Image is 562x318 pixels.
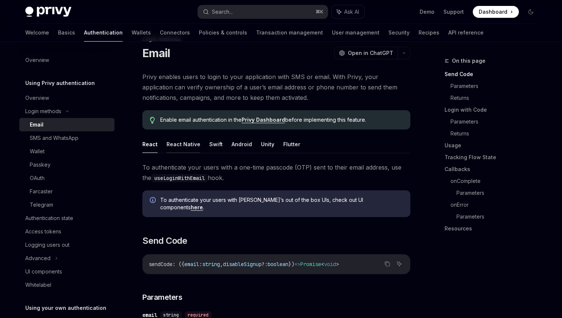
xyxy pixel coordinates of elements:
div: Overview [25,56,49,65]
a: SMS and WhatsApp [19,131,114,145]
a: Privy Dashboard [242,117,285,123]
a: Telegram [19,198,114,212]
div: Passkey [30,160,51,169]
button: Unity [261,135,274,153]
div: Telegram [30,200,53,209]
button: Open in ChatGPT [334,47,398,59]
span: }) [288,261,294,268]
button: Ask AI [394,259,404,269]
span: ⌘ K [316,9,323,15]
span: Promise [300,261,321,268]
a: Transaction management [256,24,323,42]
span: sendCode [149,261,172,268]
button: Copy the contents from the code block [382,259,392,269]
span: disableSignup [223,261,262,268]
span: < [321,261,324,268]
a: Passkey [19,158,114,171]
a: Recipes [419,24,439,42]
a: Parameters [450,116,543,128]
span: void [324,261,336,268]
span: To authenticate your users with [PERSON_NAME]’s out of the box UIs, check out UI components . [160,196,403,211]
a: Logging users out [19,238,114,252]
a: onComplete [450,175,543,187]
a: Parameters [450,80,543,92]
div: Whitelabel [25,281,51,289]
button: Toggle dark mode [525,6,537,18]
a: Authentication state [19,212,114,225]
a: Overview [19,53,114,67]
span: Open in ChatGPT [348,49,393,57]
span: Enable email authentication in the before implementing this feature. [160,116,403,124]
h5: Using Privy authentication [25,79,95,88]
a: UI components [19,265,114,278]
a: Connectors [160,24,190,42]
a: Policies & controls [199,24,247,42]
a: Usage [445,140,543,151]
button: React [142,135,158,153]
span: : ({ [172,261,184,268]
a: Tracking Flow State [445,151,543,163]
span: Send Code [142,235,187,247]
span: Parameters [142,292,182,302]
span: ?: [262,261,268,268]
span: Dashboard [479,8,507,16]
span: Ask AI [344,8,359,16]
img: dark logo [25,7,71,17]
a: Security [388,24,410,42]
button: Swift [209,135,223,153]
a: Wallet [19,145,114,158]
code: useLoginWithEmail [151,174,208,182]
div: Email [30,120,43,129]
a: Login with Code [445,104,543,116]
span: => [294,261,300,268]
svg: Tip [150,117,155,124]
a: Overview [19,91,114,105]
h1: Email [142,46,170,60]
div: SMS and WhatsApp [30,134,78,142]
span: email [184,261,199,268]
span: : [199,261,202,268]
div: Farcaster [30,187,53,196]
a: Farcaster [19,185,114,198]
button: Ask AI [332,5,364,19]
span: On this page [452,56,485,65]
a: Basics [58,24,75,42]
div: Login methods [25,107,61,116]
a: onError [450,199,543,211]
a: Email [19,118,114,131]
a: Resources [445,223,543,235]
a: API reference [448,24,484,42]
a: Whitelabel [19,278,114,292]
a: Welcome [25,24,49,42]
a: Access tokens [19,225,114,238]
span: boolean [268,261,288,268]
a: Parameters [456,187,543,199]
div: Logging users out [25,240,70,249]
span: > [336,261,339,268]
a: Dashboard [473,6,519,18]
h5: Using your own authentication [25,304,106,312]
span: To authenticate your users with a one-time passcode (OTP) sent to their email address, use the hook. [142,162,410,183]
button: Flutter [283,135,300,153]
a: Parameters [456,211,543,223]
a: Support [443,8,464,16]
div: OAuth [30,174,45,183]
div: Search... [212,7,233,16]
span: , [220,261,223,268]
a: Returns [450,128,543,140]
a: Returns [450,92,543,104]
div: Authentication state [25,214,73,223]
a: User management [332,24,379,42]
svg: Info [150,197,157,204]
a: Send Code [445,68,543,80]
a: here [191,204,203,211]
a: Demo [420,8,435,16]
div: Access tokens [25,227,61,236]
div: UI components [25,267,62,276]
button: Android [232,135,252,153]
button: Search...⌘K [198,5,328,19]
button: React Native [167,135,200,153]
span: string [202,261,220,268]
div: Overview [25,94,49,102]
div: Advanced [25,254,51,263]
